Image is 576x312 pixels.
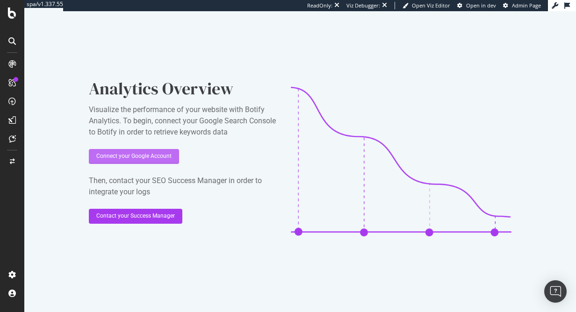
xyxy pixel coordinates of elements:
[544,280,567,303] div: Open Intercom Messenger
[503,2,541,9] a: Admin Page
[89,104,276,138] div: Visualize the performance of your website with Botify Analytics. To begin, connect your Google Se...
[412,2,450,9] span: Open Viz Editor
[96,212,175,220] div: Contact your Success Manager
[512,2,541,9] span: Admin Page
[89,175,276,198] div: Then, contact your SEO Success Manager in order to integrate your logs
[307,2,332,9] div: ReadOnly:
[89,77,276,100] div: Analytics Overview
[96,152,172,160] div: Connect your Google Account
[89,149,179,164] button: Connect your Google Account
[89,209,182,224] button: Contact your Success Manager
[403,2,450,9] a: Open Viz Editor
[466,2,496,9] span: Open in dev
[291,87,511,236] img: CaL_T18e.png
[457,2,496,9] a: Open in dev
[346,2,380,9] div: Viz Debugger:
